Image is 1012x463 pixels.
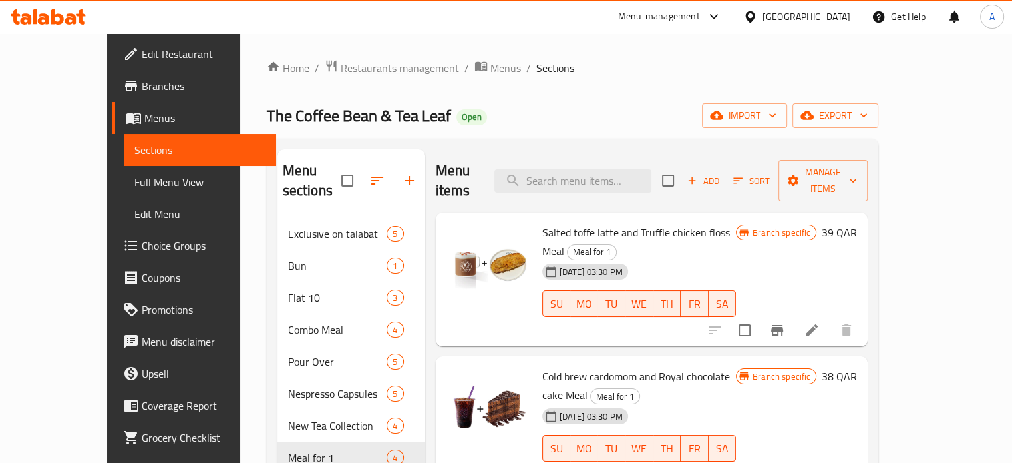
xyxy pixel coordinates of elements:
span: WE [631,439,648,458]
h2: Menu sections [283,161,341,201]
a: Choice Groups [112,230,276,262]
span: SA [714,294,731,314]
span: Branch specific [747,227,816,239]
span: 5 [387,388,403,400]
button: TU [597,435,625,462]
a: Edit menu item [804,322,820,338]
span: 5 [387,228,403,240]
span: 4 [387,324,403,336]
a: Full Menu View [124,166,276,198]
div: Pour Over [288,354,387,370]
span: Add [685,173,721,189]
a: Coupons [112,262,276,294]
li: / [526,60,531,76]
span: Nespresso Capsules [288,386,387,402]
div: Nespresso Capsules5 [277,378,425,410]
span: FR [686,294,703,314]
div: New Tea Collection4 [277,410,425,442]
button: FR [681,435,709,462]
button: SA [709,435,737,462]
span: Cold brew cardomom and Royal chocolate cake Meal [542,366,730,405]
button: TH [653,290,681,317]
a: Menus [112,102,276,134]
h6: 38 QAR [822,367,857,386]
a: Sections [124,134,276,166]
span: Open [456,111,487,123]
button: Add section [393,165,425,197]
button: WE [625,290,653,317]
button: Branch-specific-item [761,314,793,346]
span: Select section [654,167,682,195]
span: MO [576,439,593,458]
button: MO [570,290,598,317]
div: Pour Over5 [277,346,425,378]
span: Branches [142,78,265,94]
button: MO [570,435,598,462]
li: / [464,60,469,76]
div: Exclusive on talabat [288,226,387,242]
span: TU [603,439,620,458]
a: Menus [474,59,521,77]
div: items [387,418,403,434]
span: Select all sections [333,167,361,195]
input: search [494,169,651,193]
a: Edit Restaurant [112,38,276,70]
span: Edit Restaurant [142,46,265,62]
a: Home [267,60,309,76]
button: export [792,103,878,128]
span: Sections [134,142,265,158]
button: WE [625,435,653,462]
span: Grocery Checklist [142,430,265,446]
span: WE [631,294,648,314]
span: A [989,9,995,24]
span: Full Menu View [134,174,265,190]
button: TH [653,435,681,462]
a: Promotions [112,294,276,326]
span: Sort [733,173,770,189]
a: Grocery Checklist [112,422,276,454]
a: Restaurants management [325,59,459,77]
div: items [387,354,403,370]
span: Sections [536,60,574,76]
span: Meal for 1 [568,244,616,260]
span: Flat 10 [288,290,387,306]
span: Meal for 1 [591,389,639,404]
button: SU [542,435,570,462]
span: SU [548,294,565,314]
div: items [387,226,403,242]
img: Cold brew cardomom and Royal chocolate cake Meal [446,367,532,452]
span: Salted toffe latte and Truffle chicken floss Meal [542,223,730,261]
img: Salted toffe latte and Truffle chicken floss Meal [446,223,532,308]
span: TU [603,294,620,314]
button: SA [709,290,737,317]
a: Branches [112,70,276,102]
div: [GEOGRAPHIC_DATA] [762,9,850,24]
span: [DATE] 03:30 PM [554,410,628,423]
span: TH [659,439,676,458]
div: items [387,322,403,338]
h6: 39 QAR [822,223,857,242]
span: Select to update [731,316,759,344]
span: FR [686,439,703,458]
span: Branch specific [747,370,816,383]
span: import [713,107,776,124]
div: Meal for 1 [590,388,640,404]
a: Menu disclaimer [112,326,276,358]
span: Sort sections [361,165,393,197]
span: Manage items [789,164,857,197]
button: import [702,103,787,128]
span: Menus [490,60,521,76]
div: Meal for 1 [567,244,617,260]
span: MO [576,294,593,314]
span: Coupons [142,270,265,286]
span: Restaurants management [341,60,459,76]
a: Edit Menu [124,198,276,230]
span: Edit Menu [134,206,265,222]
li: / [315,60,319,76]
span: TH [659,294,676,314]
span: Menu disclaimer [142,334,265,350]
div: Bun [288,258,387,274]
span: Menus [144,110,265,126]
button: TU [597,290,625,317]
h2: Menu items [436,161,479,201]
